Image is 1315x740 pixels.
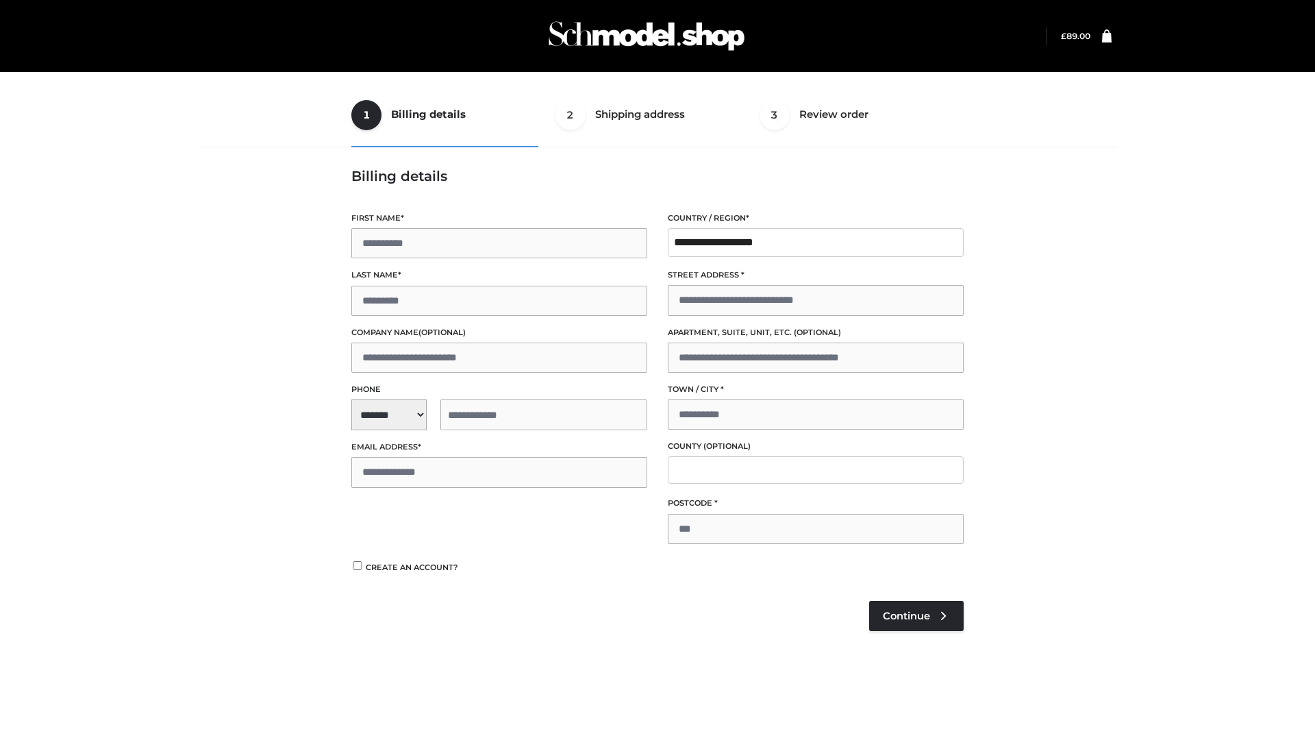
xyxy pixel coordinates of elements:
[794,328,841,337] span: (optional)
[351,168,964,184] h3: Billing details
[869,601,964,631] a: Continue
[883,610,930,622] span: Continue
[351,383,647,396] label: Phone
[668,212,964,225] label: Country / Region
[351,441,647,454] label: Email address
[351,561,364,570] input: Create an account?
[668,383,964,396] label: Town / City
[1061,31,1090,41] a: £89.00
[351,269,647,282] label: Last name
[668,440,964,453] label: County
[1061,31,1090,41] bdi: 89.00
[418,328,466,337] span: (optional)
[544,9,749,63] img: Schmodel Admin 964
[351,212,647,225] label: First name
[1061,31,1066,41] span: £
[668,497,964,510] label: Postcode
[351,326,647,339] label: Company name
[668,326,964,339] label: Apartment, suite, unit, etc.
[703,441,751,451] span: (optional)
[366,563,458,572] span: Create an account?
[668,269,964,282] label: Street address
